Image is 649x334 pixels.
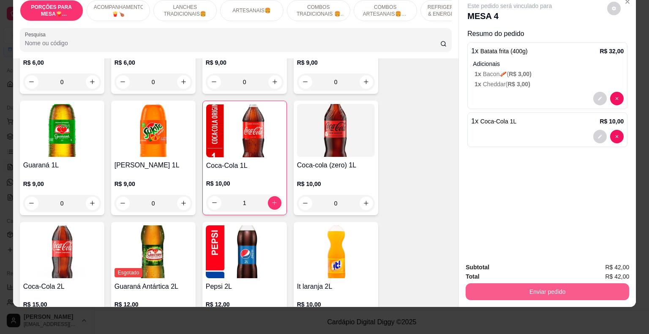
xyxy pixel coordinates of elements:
[206,225,284,278] img: product-image
[207,75,221,89] button: decrease-product-quantity
[206,58,284,67] p: R$ 9,00
[177,197,191,210] button: increase-product-quantity
[232,7,271,14] p: ARTESANAIS🍔
[600,117,624,126] p: R$ 10,00
[177,75,191,89] button: increase-product-quantity
[206,104,283,157] img: product-image
[206,300,284,309] p: R$ 12,00
[471,46,527,56] p: 1 x
[297,282,375,292] h4: It laranja 2L
[605,263,629,272] span: R$ 42,00
[473,60,624,68] p: Adicionais
[593,92,607,105] button: decrease-product-quantity
[208,196,221,210] button: decrease-product-quantity
[268,196,281,210] button: increase-product-quantity
[115,225,192,278] img: product-image
[607,2,621,15] button: decrease-product-quantity
[467,2,552,10] p: Este pedido será vinculado para
[94,4,143,17] p: ACOMPANHAMENTOS🍟🍗
[605,272,629,281] span: R$ 42,00
[610,92,624,105] button: decrease-product-quantity
[25,197,38,210] button: decrease-product-quantity
[299,197,312,210] button: decrease-product-quantity
[116,75,130,89] button: decrease-product-quantity
[294,4,343,17] p: COMBOS TRADICIONAIS 🍔🥤🍟
[297,300,375,309] p: R$ 10,00
[480,118,517,125] span: Coca-Cola 1L
[23,225,101,278] img: product-image
[428,4,477,17] p: REFRIGERANTE,SUCOS & ENERGÉTICOS🥤🧃
[480,48,528,55] span: Batata frita (400g)
[25,31,49,38] label: Pesquisa
[466,264,489,271] strong: Subtotal
[115,180,192,188] p: R$ 9,00
[297,225,375,278] img: product-image
[297,180,375,188] p: R$ 10,00
[116,197,130,210] button: decrease-product-quantity
[471,116,516,126] p: 1 x
[115,160,192,170] h4: [PERSON_NAME] 1L
[115,300,192,309] p: R$ 12,00
[23,104,101,157] img: product-image
[299,75,312,89] button: decrease-product-quantity
[593,130,607,143] button: decrease-product-quantity
[297,58,375,67] p: R$ 9,00
[23,282,101,292] h4: Coca-Cola 2L
[115,282,192,292] h4: Guaraná Antártica 2L
[474,70,624,78] p: Bacon🥓 (
[297,160,375,170] h4: Coca-cola (zero) 1L
[360,197,373,210] button: increase-product-quantity
[466,273,479,280] strong: Total
[466,283,629,300] button: Enviar pedido
[115,58,192,67] p: R$ 6,00
[467,29,627,39] p: Resumo do pedido
[507,81,530,88] span: R$ 3,00 )
[297,104,375,157] img: product-image
[115,268,143,277] span: Esgotado
[474,80,624,88] p: Cheddar (
[206,161,283,171] h4: Coca-Cola 1L
[23,180,101,188] p: R$ 9,00
[161,4,210,17] p: LANCHES TRADICIONAIS🍔
[467,10,552,22] p: MESA 4
[86,75,99,89] button: increase-product-quantity
[361,4,410,17] p: COMBOS ARTESANAIS🍔🍟🥤
[600,47,624,55] p: R$ 32,00
[206,282,284,292] h4: Pepsi 2L
[23,58,101,67] p: R$ 6,00
[23,300,101,309] p: R$ 15,00
[206,179,283,188] p: R$ 10,00
[610,130,624,143] button: decrease-product-quantity
[474,71,483,77] span: 1 x
[25,39,440,47] input: Pesquisa
[23,160,101,170] h4: Guaraná 1L
[27,4,76,17] p: PORÇÕES PARA MESA🍟(indisponível pra delivery)
[115,104,192,157] img: product-image
[509,71,532,77] span: R$ 3,00 )
[86,197,99,210] button: increase-product-quantity
[268,75,282,89] button: increase-product-quantity
[25,75,38,89] button: decrease-product-quantity
[360,75,373,89] button: increase-product-quantity
[474,81,483,88] span: 1 x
